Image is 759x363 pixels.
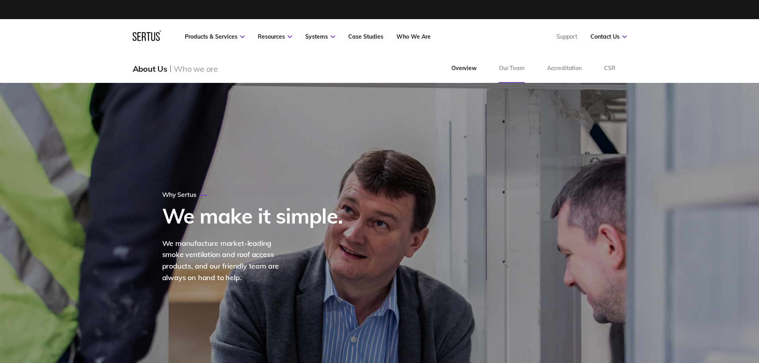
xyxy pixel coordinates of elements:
div: We manufacture market-leading smoke ventilation and roof access products, and our friendly team a... [162,238,294,284]
a: Systems [305,33,335,40]
a: Products & Services [185,33,245,40]
a: Who We Are [396,33,431,40]
a: Support [557,33,577,40]
a: Our Team [488,54,536,83]
h1: We make it simple. [162,204,343,227]
a: Contact Us [590,33,627,40]
iframe: Chat Widget [719,325,759,363]
div: Why Sertus [162,190,208,198]
a: Case Studies [348,33,383,40]
div: About Us [133,64,167,74]
a: Resources [258,33,292,40]
a: CSR [593,54,627,83]
a: Accreditation [536,54,593,83]
div: Who we are [174,64,218,74]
